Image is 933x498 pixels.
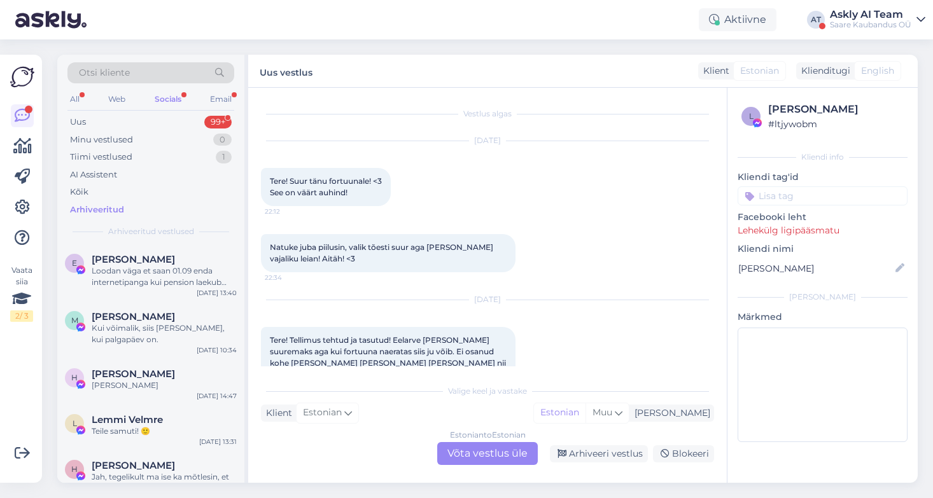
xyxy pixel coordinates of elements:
[738,291,908,303] div: [PERSON_NAME]
[92,254,175,265] span: Eve Veerva
[261,108,714,120] div: Vestlus algas
[749,111,754,121] span: l
[830,20,911,30] div: Saare Kaubandus OÜ
[261,135,714,146] div: [DATE]
[450,429,526,441] div: Estonian to Estonian
[861,64,894,78] span: English
[197,391,237,401] div: [DATE] 14:47
[261,294,714,305] div: [DATE]
[738,186,908,205] input: Lisa tag
[10,265,33,322] div: Vaata siia
[830,10,911,20] div: Askly AI Team
[106,91,128,107] div: Web
[70,151,132,163] div: Tiimi vestlused
[738,211,908,224] p: Facebooki leht
[92,471,237,494] div: Jah, tegelikult ma ise ka mõtlesin, et võite olla ajahädas. Jõudu Teile!
[92,311,175,322] span: Margit Aigro
[70,169,117,181] div: AI Assistent
[70,134,133,146] div: Minu vestlused
[270,176,382,197] span: Tere! Suur tänu fortuunale! <3 See on väärt auhind!
[629,406,710,420] div: [PERSON_NAME]
[197,345,237,355] div: [DATE] 10:34
[70,204,124,216] div: Arhiveeritud
[768,102,904,117] div: [PERSON_NAME]
[303,406,342,420] span: Estonian
[698,64,729,78] div: Klient
[796,64,850,78] div: Klienditugi
[79,66,130,80] span: Otsi kliente
[265,273,312,282] span: 22:34
[71,373,78,382] span: H
[270,335,508,391] span: Tere! Tellimus tehtud ja tasutud! Eelarve [PERSON_NAME] suuremaks aga kui fortuuna naeratas siis ...
[70,186,88,198] div: Kõik
[807,11,825,29] div: AT
[92,414,163,425] span: Lemmi Velmre
[71,464,78,474] span: H
[738,170,908,184] p: Kliendi tag'id
[73,418,77,428] span: L
[197,288,237,298] div: [DATE] 13:40
[92,460,175,471] span: Helen Lumi
[738,242,908,256] p: Kliendi nimi
[67,91,82,107] div: All
[738,151,908,163] div: Kliendi info
[534,403,586,422] div: Estonian
[265,207,312,216] span: 22:12
[216,151,232,163] div: 1
[738,261,893,275] input: Lisa nimi
[768,117,904,131] div: # ltjywobm
[593,406,612,418] span: Muu
[71,315,78,325] span: M
[699,8,776,31] div: Aktiivne
[270,242,495,263] span: Natuke juba piilusin, valik tõesti suur aga [PERSON_NAME] vajaliku leian! Aitäh! <3
[70,116,86,128] div: Uus
[740,64,779,78] span: Estonian
[261,385,714,397] div: Valige keel ja vastake
[10,310,33,322] div: 2 / 3
[738,224,908,237] p: Lehekülg ligipääsmatu
[92,425,237,437] div: Teile samuti! 🙂
[738,310,908,324] p: Märkmed
[830,10,925,30] a: Askly AI TeamSaare Kaubandus OÜ
[260,62,312,80] label: Uus vestlus
[92,322,237,345] div: Kui võimalik, siis [PERSON_NAME], kui palgapäev on.
[653,445,714,462] div: Blokeeri
[92,265,237,288] div: Loodan väga et saan 01.09 enda internetipanga kui pension laekub 01.09 korda ning saan teile ülek...
[204,116,232,128] div: 99+
[72,258,77,268] span: E
[152,91,184,107] div: Socials
[92,380,237,391] div: [PERSON_NAME]
[92,368,175,380] span: Hiie Tihane
[108,226,194,237] span: Arhiveeritud vestlused
[261,406,292,420] div: Klient
[437,442,538,465] div: Võta vestlus üle
[207,91,234,107] div: Email
[213,134,232,146] div: 0
[550,445,648,462] div: Arhiveeri vestlus
[10,65,34,89] img: Askly Logo
[199,437,237,446] div: [DATE] 13:31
